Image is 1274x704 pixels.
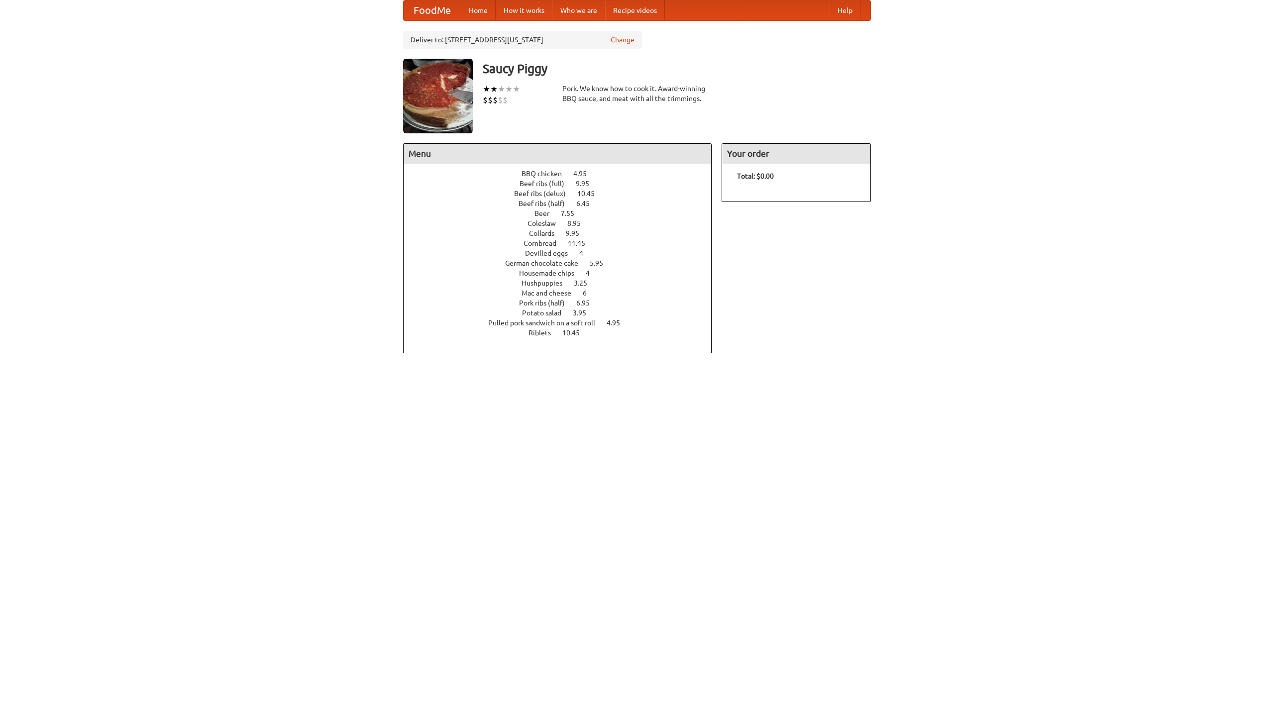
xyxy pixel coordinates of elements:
li: ★ [505,84,513,95]
span: Mac and cheese [522,289,581,297]
span: 8.95 [567,219,591,227]
span: BBQ chicken [522,170,572,178]
span: 3.25 [574,279,597,287]
li: $ [503,95,508,105]
a: Beef ribs (half) 6.45 [519,200,608,207]
a: Mac and cheese 6 [522,289,605,297]
a: Devilled eggs 4 [525,249,602,257]
span: Beer [534,209,559,217]
span: Riblets [529,329,561,337]
a: Beef ribs (delux) 10.45 [514,190,613,198]
span: 9.95 [566,229,589,237]
div: Pork. We know how to cook it. Award-winning BBQ sauce, and meat with all the trimmings. [562,84,712,103]
span: 3.95 [573,309,596,317]
a: Recipe videos [605,0,665,20]
a: Pulled pork sandwich on a soft roll 4.95 [488,319,638,327]
span: German chocolate cake [505,259,588,267]
div: Deliver to: [STREET_ADDRESS][US_STATE] [403,31,642,49]
span: 6 [583,289,597,297]
li: $ [483,95,488,105]
a: Who we are [552,0,605,20]
a: German chocolate cake 5.95 [505,259,622,267]
li: ★ [513,84,520,95]
a: Collards 9.95 [529,229,598,237]
a: Beef ribs (full) 9.95 [520,180,608,188]
li: ★ [483,84,490,95]
span: 7.55 [561,209,584,217]
li: ★ [490,84,498,95]
span: 6.95 [576,299,600,307]
a: FoodMe [404,0,461,20]
span: Collards [529,229,564,237]
a: BBQ chicken 4.95 [522,170,605,178]
span: Beef ribs (full) [520,180,574,188]
span: 4 [579,249,593,257]
span: Beef ribs (half) [519,200,575,207]
span: Pork ribs (half) [519,299,575,307]
a: Hushpuppies 3.25 [522,279,606,287]
span: 4.95 [573,170,597,178]
li: ★ [498,84,505,95]
a: Pork ribs (half) 6.95 [519,299,608,307]
img: angular.jpg [403,59,473,133]
a: How it works [496,0,552,20]
span: Pulled pork sandwich on a soft roll [488,319,605,327]
h4: Menu [404,144,711,164]
span: Hushpuppies [522,279,572,287]
a: Change [611,35,635,45]
span: Housemade chips [519,269,584,277]
a: Cornbread 11.45 [524,239,604,247]
span: Cornbread [524,239,566,247]
span: Potato salad [522,309,571,317]
span: Beef ribs (delux) [514,190,576,198]
span: 4.95 [607,319,630,327]
span: 10.45 [577,190,605,198]
li: $ [493,95,498,105]
li: $ [498,95,503,105]
span: 9.95 [576,180,599,188]
span: 4 [586,269,600,277]
a: Housemade chips 4 [519,269,608,277]
a: Help [830,0,860,20]
span: 10.45 [562,329,590,337]
span: Coleslaw [528,219,566,227]
h4: Your order [722,144,870,164]
a: Beer 7.55 [534,209,593,217]
a: Potato salad 3.95 [522,309,605,317]
a: Home [461,0,496,20]
span: 5.95 [590,259,613,267]
span: Devilled eggs [525,249,578,257]
span: 6.45 [576,200,600,207]
li: $ [488,95,493,105]
span: 11.45 [568,239,595,247]
h3: Saucy Piggy [483,59,871,79]
a: Coleslaw 8.95 [528,219,599,227]
a: Riblets 10.45 [529,329,598,337]
b: Total: $0.00 [737,172,774,180]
